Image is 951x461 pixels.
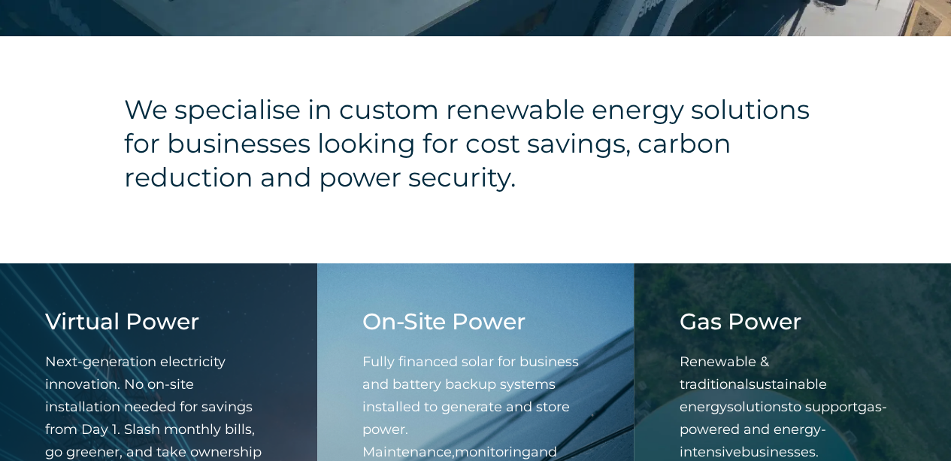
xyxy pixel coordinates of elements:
[741,444,818,460] span: businesses.
[362,353,458,370] span: Fully financed
[679,399,886,460] span: gas-powered and energy-intensive
[124,93,827,194] h4: We specialise in custom renewable energy solutions for businesses looking for cost savings, carbo...
[726,399,787,415] span: solutions
[679,308,906,335] h4: Gas Power
[787,399,857,415] span: to support
[679,376,826,415] span: sustainable energy
[455,444,531,460] span: monitoring
[679,353,768,393] span: Renewable & traditional
[362,308,589,335] h4: On-Site Power
[362,353,579,393] span: solar for business and battery backup
[45,308,272,335] h4: Virtual Power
